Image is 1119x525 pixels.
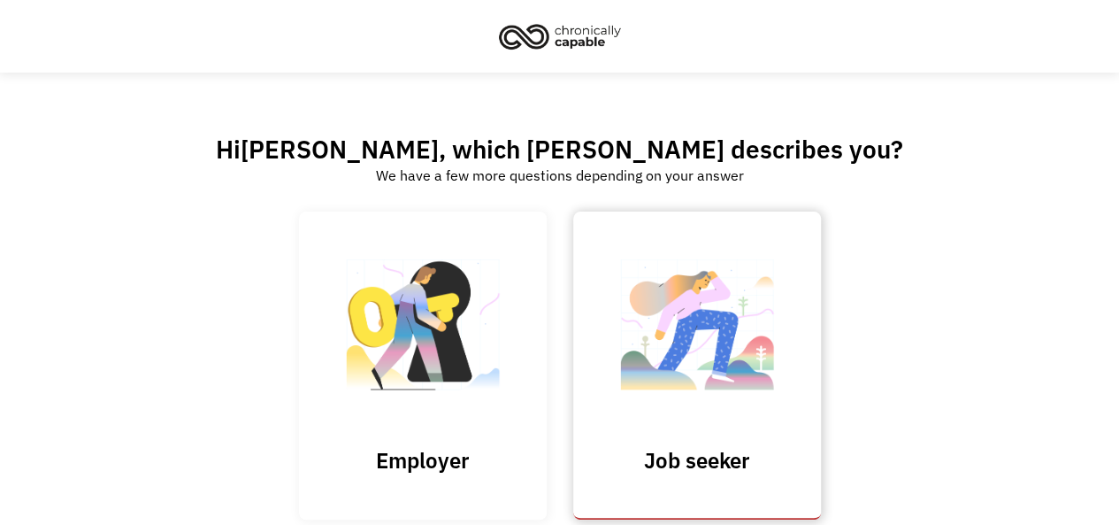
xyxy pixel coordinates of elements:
img: Chronically Capable logo [494,17,626,56]
a: Job seeker [573,212,821,519]
h3: Job seeker [609,447,786,474]
h2: Hi , which [PERSON_NAME] describes you? [216,134,903,165]
div: We have a few more questions depending on your answer [376,165,744,186]
span: [PERSON_NAME] [241,133,439,166]
input: Submit [299,212,547,520]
